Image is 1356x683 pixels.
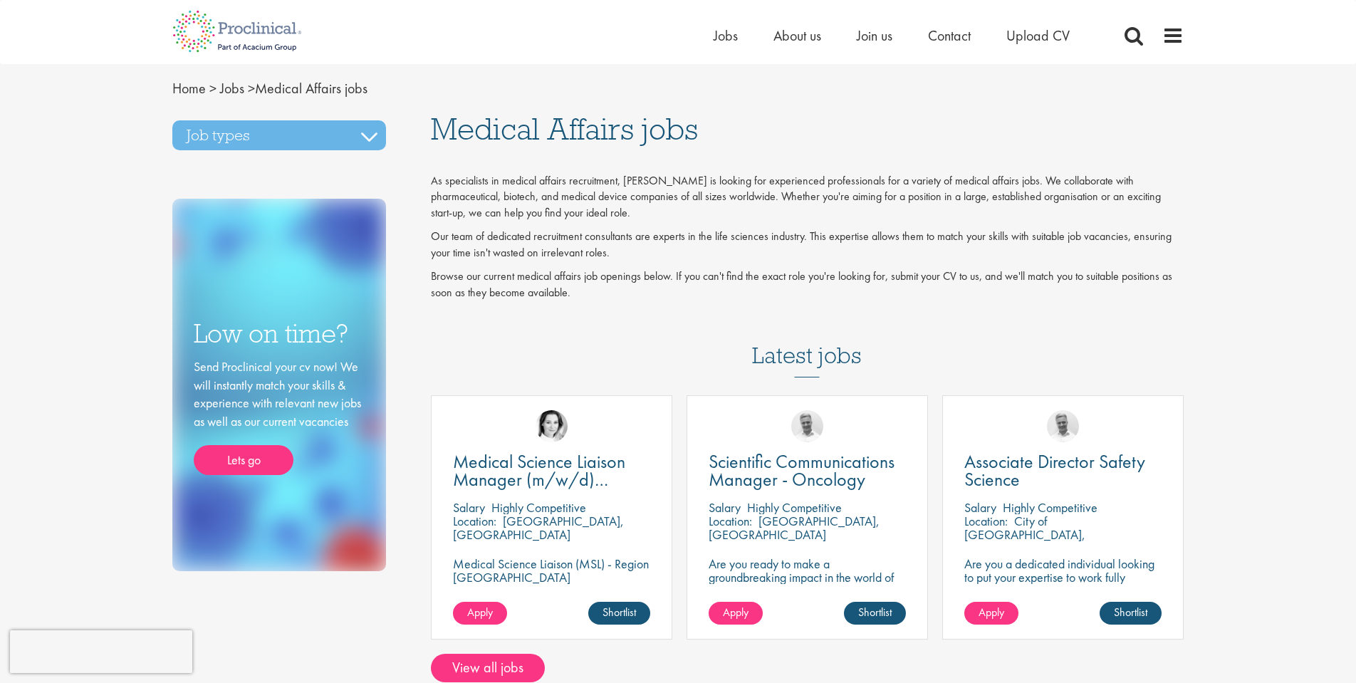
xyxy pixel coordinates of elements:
[172,120,386,150] h3: Job types
[453,513,624,543] p: [GEOGRAPHIC_DATA], [GEOGRAPHIC_DATA]
[453,602,507,625] a: Apply
[588,602,650,625] a: Shortlist
[709,449,895,491] span: Scientific Communications Manager - Oncology
[220,79,244,98] a: breadcrumb link to Jobs
[467,605,493,620] span: Apply
[453,557,650,584] p: Medical Science Liaison (MSL) - Region [GEOGRAPHIC_DATA]
[431,268,1184,301] p: Browse our current medical affairs job openings below. If you can't find the exact role you're lo...
[491,499,586,516] p: Highly Competitive
[431,110,698,148] span: Medical Affairs jobs
[1047,410,1079,442] img: Joshua Bye
[773,26,821,45] a: About us
[964,557,1162,625] p: Are you a dedicated individual looking to put your expertise to work fully flexibly in a remote p...
[453,453,650,489] a: Medical Science Liaison Manager (m/w/d) Nephrologie
[709,513,880,543] p: [GEOGRAPHIC_DATA], [GEOGRAPHIC_DATA]
[1100,602,1162,625] a: Shortlist
[709,499,741,516] span: Salary
[791,410,823,442] img: Joshua Bye
[964,499,996,516] span: Salary
[964,513,1085,556] p: City of [GEOGRAPHIC_DATA], [GEOGRAPHIC_DATA]
[964,453,1162,489] a: Associate Director Safety Science
[709,513,752,529] span: Location:
[844,602,906,625] a: Shortlist
[714,26,738,45] a: Jobs
[431,654,545,682] a: View all jobs
[453,513,496,529] span: Location:
[752,308,862,377] h3: Latest jobs
[964,449,1145,491] span: Associate Director Safety Science
[857,26,892,45] a: Join us
[723,605,749,620] span: Apply
[1006,26,1070,45] a: Upload CV
[709,453,906,489] a: Scientific Communications Manager - Oncology
[979,605,1004,620] span: Apply
[964,513,1008,529] span: Location:
[194,445,293,475] a: Lets go
[928,26,971,45] a: Contact
[709,602,763,625] a: Apply
[453,499,485,516] span: Salary
[536,410,568,442] img: Greta Prestel
[431,229,1184,261] p: Our team of dedicated recruitment consultants are experts in the life sciences industry. This exp...
[964,602,1018,625] a: Apply
[172,79,367,98] span: Medical Affairs jobs
[453,449,625,509] span: Medical Science Liaison Manager (m/w/d) Nephrologie
[194,358,365,475] div: Send Proclinical your cv now! We will instantly match your skills & experience with relevant new ...
[10,630,192,673] iframe: reCAPTCHA
[172,79,206,98] a: breadcrumb link to Home
[209,79,217,98] span: >
[747,499,842,516] p: Highly Competitive
[248,79,255,98] span: >
[709,557,906,625] p: Are you ready to make a groundbreaking impact in the world of biotechnology? Join a growing compa...
[431,173,1184,222] p: As specialists in medical affairs recruitment, [PERSON_NAME] is looking for experienced professio...
[1003,499,1097,516] p: Highly Competitive
[194,320,365,348] h3: Low on time?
